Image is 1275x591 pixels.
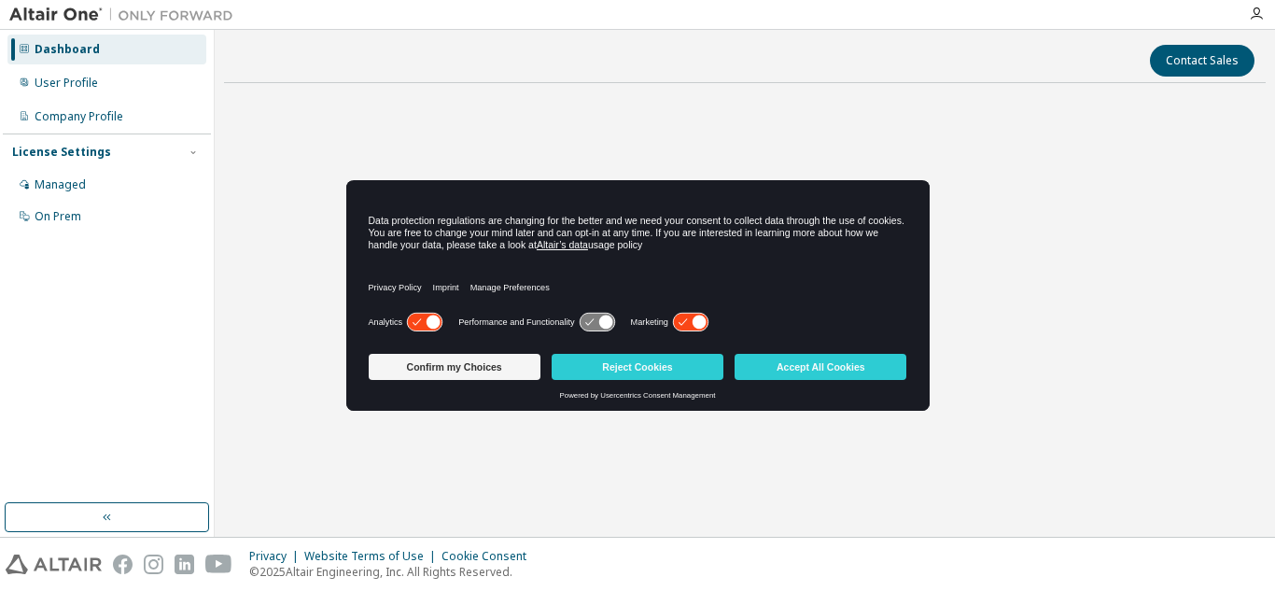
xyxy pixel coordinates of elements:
[113,555,133,574] img: facebook.svg
[6,555,102,574] img: altair_logo.svg
[9,6,243,24] img: Altair One
[249,549,304,564] div: Privacy
[35,177,86,192] div: Managed
[304,549,441,564] div: Website Terms of Use
[35,76,98,91] div: User Profile
[35,42,100,57] div: Dashboard
[35,109,123,124] div: Company Profile
[441,549,538,564] div: Cookie Consent
[12,145,111,160] div: License Settings
[205,555,232,574] img: youtube.svg
[1150,45,1254,77] button: Contact Sales
[249,564,538,580] p: © 2025 Altair Engineering, Inc. All Rights Reserved.
[144,555,163,574] img: instagram.svg
[35,209,81,224] div: On Prem
[175,555,194,574] img: linkedin.svg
